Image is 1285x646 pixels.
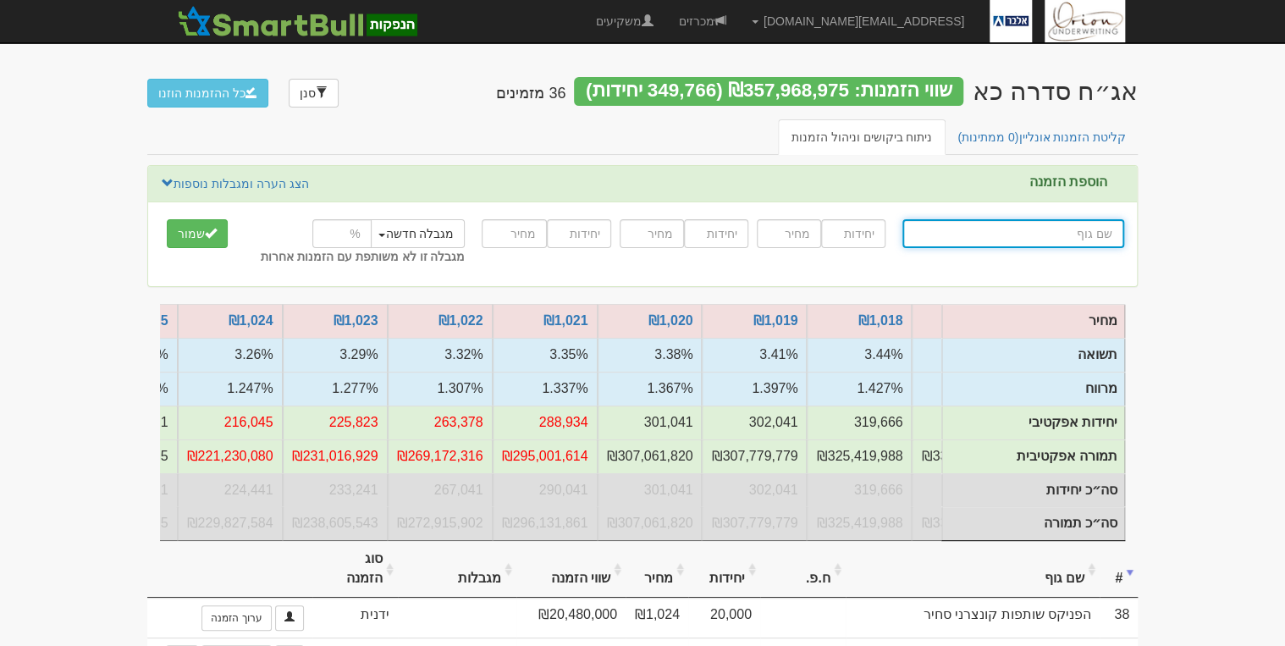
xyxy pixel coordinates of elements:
td: תמורה אפקטיבית [807,439,912,473]
td: תמורה אפקטיבית [388,439,493,473]
a: ₪1,021 [543,313,587,328]
a: ערוך הזמנה [201,605,271,631]
td: סה״כ תמורה [388,506,493,540]
td: תשואה [283,338,388,372]
td: תמורה אפקטיבית [912,439,1017,473]
td: יחידות אפקטיבי [702,406,807,439]
td: סה״כ יחידות [388,473,493,507]
td: סה״כ יחידות [493,473,598,507]
div: אלבר שירותי מימונית בע"מ - אג״ח (סדרה כא ) - הנפקה לציבור [972,77,1138,105]
input: % [312,219,372,248]
button: כל ההזמנות הוזנו [147,79,268,108]
td: יחידות אפקטיבי [942,406,1125,439]
td: ₪20,480,000 [516,598,626,638]
td: תשואה [388,338,493,372]
td: הפניקס שותפות קונצרני סחיר [846,598,1100,638]
td: סה״כ יחידות [912,473,1017,507]
td: סה״כ יחידות [702,473,807,507]
span: (0 ממתינות) [957,130,1018,144]
a: ניתוח ביקושים וניהול הזמנות [778,119,946,155]
td: ידנית [312,598,398,638]
td: מרווח [598,372,703,406]
th: שם גוף: activate to sort column ascending [846,541,1100,598]
td: מרווח [912,372,1017,406]
td: תשואה [702,338,807,372]
td: סה״כ תמורה [283,506,388,540]
td: תמורה אפקטיבית [942,439,1125,473]
td: יחידות אפקטיבי [283,406,388,439]
td: סה״כ תמורה [493,506,598,540]
td: 20,000 [688,598,760,638]
td: תשואה [178,338,283,372]
td: תשואה [598,338,703,372]
th: סוג הזמנה: activate to sort column ascending [312,541,398,598]
td: סה״כ תמורה [912,506,1017,540]
input: שם גוף [902,219,1124,248]
th: #: activate to sort column ascending [1100,541,1138,598]
td: מרווח [807,372,912,406]
input: יחידות [547,219,611,248]
td: סה״כ תמורה [807,506,912,540]
td: סה״כ יחידות [178,473,283,507]
div: שווי הזמנות: ₪357,968,975 (349,766 יחידות) [574,77,963,106]
td: תמורה אפקטיבית [283,439,388,473]
td: יחידות אפקטיבי [598,406,703,439]
td: תשואה [807,338,912,372]
th: שווי הזמנה: activate to sort column ascending [516,541,626,598]
td: ₪1,024 [626,598,688,638]
h4: 36 מזמינים [496,86,565,102]
td: יחידות אפקטיבי [912,406,1017,439]
th: מחיר: activate to sort column ascending [626,541,688,598]
td: סה״כ תמורה [178,506,283,540]
input: מחיר [620,219,684,248]
td: תמורה אפקטיבית [598,439,703,473]
input: מחיר [757,219,821,248]
td: סה״כ יחידות [283,473,388,507]
td: מרווח [283,372,388,406]
a: ₪1,022 [438,313,483,328]
input: יחידות [684,219,748,248]
td: מרווח [493,372,598,406]
td: סה״כ תמורה [702,506,807,540]
td: תמורה אפקטיבית [178,439,283,473]
a: ₪1,025 [124,313,168,328]
td: מרווח [942,373,1125,406]
td: סה״כ יחידות [807,473,912,507]
td: מרווח [702,372,807,406]
label: מגבלה זו לא משותפת עם הזמנות אחרות [261,248,465,265]
a: קליטת הזמנות אונליין(0 ממתינות) [944,119,1139,155]
a: ₪1,019 [753,313,797,328]
a: סנן [289,79,339,108]
td: מרווח [388,372,493,406]
td: 38 [1100,598,1138,638]
label: הוספת הזמנה [1029,174,1107,190]
td: תשואה [912,338,1017,372]
button: מגבלה חדשה [367,219,465,248]
a: ₪1,020 [648,313,692,328]
input: מחיר [482,219,546,248]
td: סה״כ תמורה [598,506,703,540]
td: תשואה [942,339,1125,373]
td: סה״כ יחידות [942,473,1125,507]
td: יחידות אפקטיבי [807,406,912,439]
a: ₪1,018 [858,313,902,328]
th: מגבלות: activate to sort column ascending [398,541,516,598]
td: יחידות אפקטיבי [493,406,598,439]
td: תשואה [493,338,598,372]
a: הצג הערה ומגבלות נוספות [161,174,310,193]
th: יחידות: activate to sort column ascending [688,541,760,598]
input: יחידות [821,219,885,248]
a: ₪1,024 [229,313,273,328]
td: תמורה אפקטיבית [702,439,807,473]
td: מחיר [942,305,1125,339]
td: יחידות אפקטיבי [388,406,493,439]
td: תמורה אפקטיבית [493,439,598,473]
a: ₪1,023 [333,313,378,328]
button: שמור [167,219,228,248]
td: מרווח [178,372,283,406]
td: סה״כ יחידות [598,473,703,507]
th: ח.פ.: activate to sort column ascending [760,541,846,598]
img: SmartBull Logo [173,4,422,38]
td: סה״כ תמורה [942,507,1125,541]
td: יחידות אפקטיבי [178,406,283,439]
